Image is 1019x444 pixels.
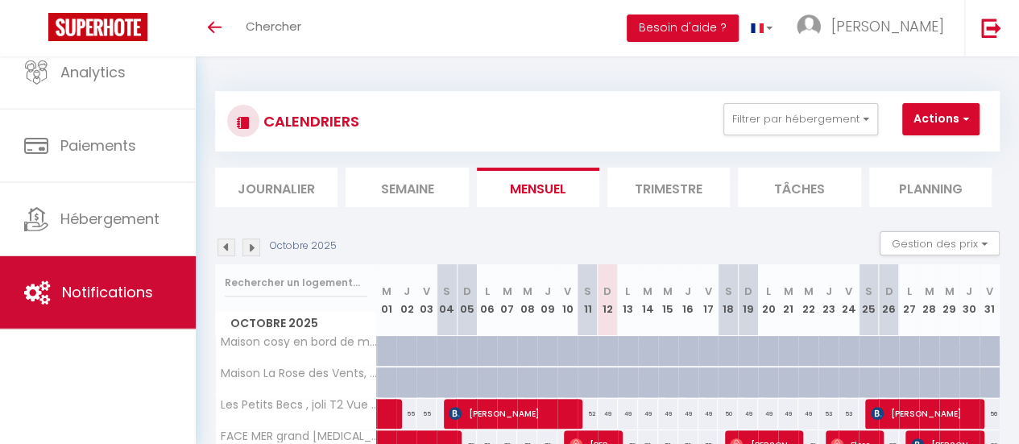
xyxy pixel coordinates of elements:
abbr: J [404,284,410,299]
th: 28 [919,264,939,336]
th: 29 [939,264,959,336]
li: Semaine [346,168,468,207]
span: Analytics [60,62,126,82]
div: 49 [678,399,698,429]
p: Octobre 2025 [270,239,337,254]
th: 16 [678,264,698,336]
abbr: M [924,284,934,299]
th: 05 [457,264,477,336]
th: 12 [598,264,618,336]
span: [PERSON_NAME] [449,398,576,429]
th: 25 [859,264,879,336]
li: Tâches [738,168,860,207]
th: 02 [396,264,416,336]
th: 21 [778,264,798,336]
abbr: J [966,284,972,299]
th: 09 [537,264,557,336]
span: Les Petits Becs , joli T2 Vue mer, Wifi, Parking [218,399,379,411]
div: 56 [980,399,1000,429]
abbr: D [884,284,893,299]
th: 08 [517,264,537,336]
div: 49 [798,399,818,429]
abbr: D [603,284,611,299]
abbr: J [826,284,832,299]
button: Gestion des prix [880,231,1000,255]
abbr: M [804,284,814,299]
abbr: S [584,284,591,299]
abbr: M [663,284,673,299]
abbr: V [423,284,430,299]
div: 55 [416,399,437,429]
abbr: D [463,284,471,299]
div: 49 [598,399,618,429]
span: Maison cosy en bord de mer, wifi [218,336,379,348]
th: 31 [980,264,1000,336]
th: 03 [416,264,437,336]
abbr: M [643,284,652,299]
th: 15 [658,264,678,336]
abbr: S [865,284,872,299]
abbr: M [382,284,391,299]
div: 49 [658,399,678,429]
th: 17 [698,264,719,336]
abbr: L [906,284,911,299]
th: 27 [899,264,919,336]
th: 23 [818,264,839,336]
th: 01 [377,264,397,336]
th: 22 [798,264,818,336]
th: 30 [959,264,980,336]
div: 49 [758,399,778,429]
th: 19 [738,264,758,336]
th: 06 [477,264,497,336]
th: 20 [758,264,778,336]
abbr: V [564,284,571,299]
abbr: V [704,284,711,299]
button: Besoin d'aide ? [627,15,739,42]
abbr: M [523,284,532,299]
th: 07 [497,264,517,336]
abbr: M [503,284,512,299]
button: Actions [902,103,980,135]
abbr: L [625,284,630,299]
abbr: S [724,284,731,299]
abbr: S [443,284,450,299]
th: 13 [618,264,638,336]
li: Planning [869,168,992,207]
div: 50 [718,399,738,429]
abbr: D [744,284,752,299]
div: 49 [738,399,758,429]
th: 14 [638,264,658,336]
input: Rechercher un logement... [225,268,367,297]
h3: CALENDRIERS [259,103,359,139]
img: logout [981,18,1001,38]
span: Hébergement [60,209,159,229]
th: 26 [879,264,899,336]
div: 49 [638,399,658,429]
span: Paiements [60,135,136,156]
span: FACE MER grand [MEDICAL_DATA] familial, parking gratuit [218,430,379,442]
div: 53 [839,399,859,429]
abbr: L [766,284,771,299]
li: Trimestre [607,168,730,207]
button: Filtrer par hébergement [723,103,878,135]
abbr: J [685,284,691,299]
div: 49 [778,399,798,429]
li: Journalier [215,168,338,207]
span: Chercher [246,18,301,35]
img: Super Booking [48,13,147,41]
th: 24 [839,264,859,336]
th: 11 [578,264,598,336]
img: ... [797,15,821,39]
div: 52 [578,399,598,429]
span: [PERSON_NAME] [831,16,944,36]
span: [PERSON_NAME] [871,398,978,429]
abbr: M [784,284,793,299]
th: 04 [437,264,457,336]
span: Maison La Rose des Vents, [GEOGRAPHIC_DATA], proche plage et commerces [218,367,379,380]
th: 18 [718,264,738,336]
div: 49 [618,399,638,429]
abbr: J [544,284,550,299]
abbr: V [845,284,852,299]
th: 10 [557,264,578,336]
abbr: L [485,284,490,299]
